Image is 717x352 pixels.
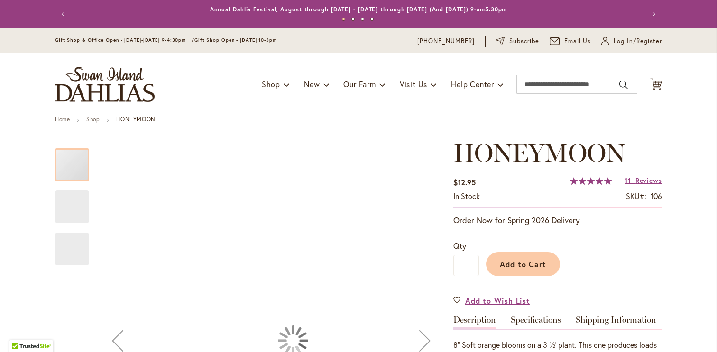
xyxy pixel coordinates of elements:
a: Shop [86,116,100,123]
a: store logo [55,67,155,102]
a: [PHONE_NUMBER] [417,36,475,46]
div: Honeymoon [55,181,99,223]
span: Reviews [635,176,662,185]
span: HONEYMOON [453,138,625,168]
a: Shipping Information [576,316,656,329]
span: Qty [453,241,466,251]
a: 11 Reviews [625,176,662,185]
span: New [304,79,320,89]
span: In stock [453,191,480,201]
button: Next [643,5,662,24]
a: Email Us [550,36,591,46]
a: Description [453,316,496,329]
button: 2 of 4 [351,18,355,21]
span: Visit Us [400,79,427,89]
span: Add to Wish List [465,295,530,306]
div: 106 [651,191,662,202]
div: 100% [570,177,612,185]
span: 11 [625,176,631,185]
span: $12.95 [453,177,476,187]
strong: HONEYMOON [116,116,155,123]
a: Log In/Register [601,36,662,46]
div: Availability [453,191,480,202]
a: Annual Dahlia Festival, August through [DATE] - [DATE] through [DATE] (And [DATE]) 9-am5:30pm [210,6,507,13]
button: Add to Cart [486,252,560,276]
span: Email Us [564,36,591,46]
button: 4 of 4 [370,18,374,21]
span: Log In/Register [614,36,662,46]
span: Gift Shop & Office Open - [DATE]-[DATE] 9-4:30pm / [55,37,194,43]
p: Order Now for Spring 2026 Delivery [453,215,662,226]
span: Add to Cart [500,259,547,269]
div: Honeymoon [55,139,99,181]
span: Shop [262,79,280,89]
button: 1 of 4 [342,18,345,21]
a: Home [55,116,70,123]
a: Add to Wish List [453,295,530,306]
button: Previous [55,5,74,24]
div: Honeymoon [55,223,89,265]
button: 3 of 4 [361,18,364,21]
a: Specifications [511,316,561,329]
strong: SKU [626,191,646,201]
span: Subscribe [509,36,539,46]
a: Subscribe [496,36,539,46]
span: Gift Shop Open - [DATE] 10-3pm [194,37,277,43]
span: Our Farm [343,79,376,89]
span: Help Center [451,79,494,89]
